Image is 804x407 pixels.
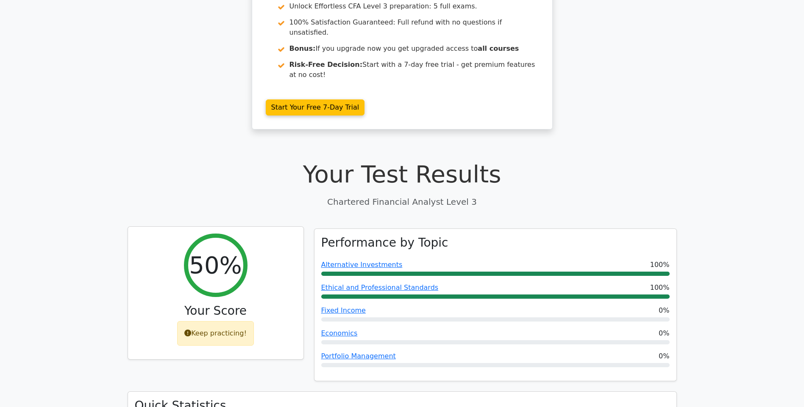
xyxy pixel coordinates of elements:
a: Start Your Free 7-Day Trial [266,99,365,115]
span: 100% [650,260,670,270]
h3: Performance by Topic [321,236,448,250]
h2: 50% [189,251,242,279]
span: 0% [659,351,669,361]
div: Keep practicing! [177,321,254,346]
a: Alternative Investments [321,261,403,269]
a: Portfolio Management [321,352,396,360]
h3: Your Score [135,304,297,318]
span: 0% [659,305,669,316]
h1: Your Test Results [128,160,677,188]
a: Economics [321,329,358,337]
a: Ethical and Professional Standards [321,283,439,291]
a: Fixed Income [321,306,366,314]
p: Chartered Financial Analyst Level 3 [128,195,677,208]
span: 0% [659,328,669,338]
span: 100% [650,283,670,293]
